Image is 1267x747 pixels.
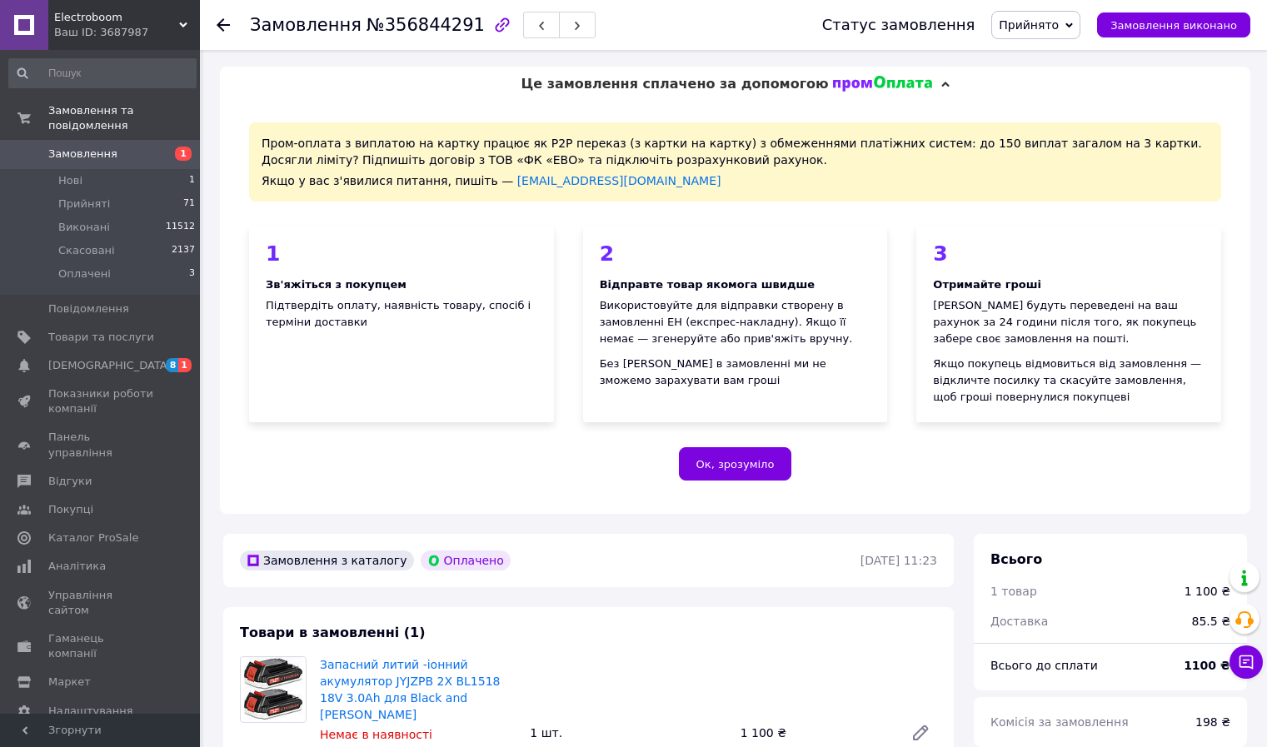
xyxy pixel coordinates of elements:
button: Ок, зрозуміло [679,447,792,481]
span: 2137 [172,243,195,258]
span: Управління сайтом [48,588,154,618]
div: 1 100 ₴ [1185,583,1230,600]
span: Оплачені [58,266,111,281]
span: Замовлення [250,15,362,35]
span: 71 [183,197,195,212]
b: Зв'яжіться з покупцем [266,278,407,291]
div: Ваш ID: 3687987 [54,25,200,40]
span: 11512 [166,220,195,235]
div: Статус замовлення [822,17,975,33]
div: 2 [600,243,871,264]
button: Замовлення виконано [1097,12,1250,37]
img: Запасний литий -іонний акумулятор JYJZPB 2X BL1518 18V 3.0Ah для Black and Decker [244,657,302,722]
span: 3 [189,266,195,281]
span: Каталог ProSale [48,530,138,545]
span: Аналітика [48,559,106,574]
span: Це замовлення сплачено за допомогою [521,76,828,92]
div: [PERSON_NAME] будуть переведені на ваш рахунок за 24 години після того, як покупець забере своє з... [933,297,1205,347]
span: Прийняті [58,197,110,212]
div: 1 100 ₴ [734,721,897,745]
div: 85.5 ₴ [1182,603,1240,640]
b: Отримайте гроші [933,278,1041,291]
div: Якщо у вас з'явилися питання, пишіть — [262,172,1209,189]
span: Показники роботи компанії [48,386,154,416]
div: 3 [933,243,1205,264]
span: Electroboom [54,10,179,25]
span: Всього [990,551,1042,567]
span: Замовлення [48,147,117,162]
div: Підтвердіть оплату, наявність товару, спосіб і терміни доставки [266,297,537,331]
div: Якщо покупець відмовиться від замовлення — відкличте посилку та скасуйте замовлення, щоб гроші по... [933,356,1205,406]
div: 1 шт. [523,721,733,745]
div: Оплачено [421,550,511,570]
span: Ок, зрозуміло [696,458,775,471]
span: 1 [175,147,192,161]
button: Чат з покупцем [1230,645,1263,679]
img: evopay logo [833,76,933,92]
input: Пошук [8,58,197,88]
time: [DATE] 11:23 [860,554,937,567]
span: 1 [178,358,192,372]
span: 1 товар [990,585,1037,598]
b: Відправте товар якомога швидше [600,278,815,291]
span: Покупці [48,502,93,517]
div: Повернутися назад [217,17,230,33]
div: Використовуйте для відправки створену в замовленні ЕН (експрес-накладну). Якщо її немає — згенеру... [600,297,871,347]
span: Гаманець компанії [48,631,154,661]
a: [EMAIL_ADDRESS][DOMAIN_NAME] [517,174,721,187]
span: Замовлення виконано [1110,19,1237,32]
div: 1 [266,243,537,264]
span: 1 [189,173,195,188]
span: 198 ₴ [1195,715,1230,729]
span: Відгуки [48,474,92,489]
span: 8 [166,358,179,372]
div: Замовлення з каталогу [240,550,414,570]
span: [DEMOGRAPHIC_DATA] [48,358,172,373]
span: Налаштування [48,704,133,719]
span: Панель управління [48,430,154,460]
div: Пром-оплата з виплатою на картку працює як P2P переказ (з картки на картку) з обмеженнями платіжн... [249,122,1221,202]
span: Доставка [990,615,1048,628]
span: Немає в наявності [320,728,432,741]
span: Всього до сплати [990,659,1098,672]
div: Без [PERSON_NAME] в замовленні ми не зможемо зарахувати вам гроші [600,356,871,389]
span: Комісія за замовлення [990,715,1129,729]
b: 1100 ₴ [1184,659,1230,672]
span: Повідомлення [48,301,129,316]
span: Нові [58,173,82,188]
span: Товари в замовленні (1) [240,625,426,640]
span: Виконані [58,220,110,235]
span: Товари та послуги [48,330,154,345]
span: Маркет [48,675,91,690]
span: №356844291 [367,15,485,35]
span: Прийнято [999,18,1059,32]
span: Замовлення та повідомлення [48,103,200,133]
span: Скасовані [58,243,115,258]
a: Запасний литий -іонний акумулятор JYJZPB 2X BL1518 18V 3.0Ah для Black and [PERSON_NAME] [320,658,500,721]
